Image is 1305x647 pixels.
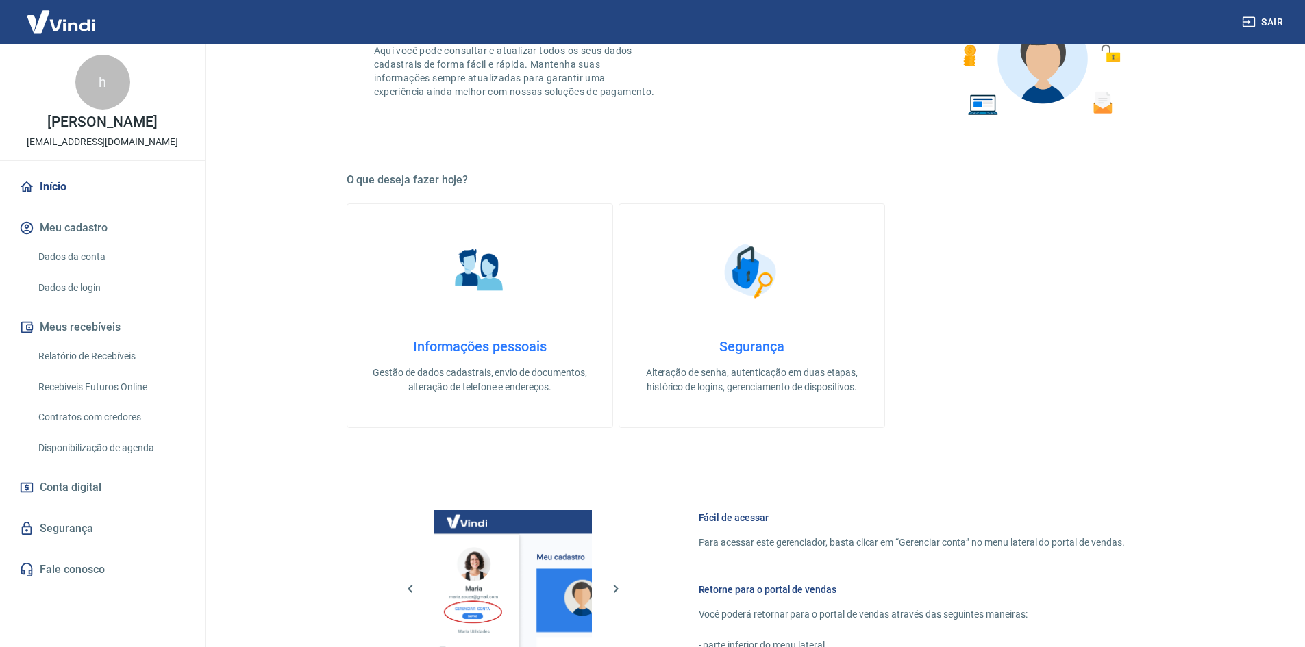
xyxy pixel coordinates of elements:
[641,338,862,355] h4: Segurança
[16,172,188,202] a: Início
[699,511,1125,524] h6: Fácil de acessar
[16,472,188,503] a: Conta digital
[27,135,178,149] p: [EMAIL_ADDRESS][DOMAIN_NAME]
[699,583,1125,596] h6: Retorne para o portal de vendas
[33,434,188,462] a: Disponibilização de agenda
[347,203,613,428] a: Informações pessoaisInformações pessoaisGestão de dados cadastrais, envio de documentos, alteraçã...
[75,55,130,110] div: h
[33,373,188,401] a: Recebíveis Futuros Online
[33,342,188,370] a: Relatório de Recebíveis
[347,173,1158,187] h5: O que deseja fazer hoje?
[16,1,105,42] img: Vindi
[33,274,188,302] a: Dados de login
[40,478,101,497] span: Conta digital
[16,213,188,243] button: Meu cadastro
[619,203,885,428] a: SegurançaSegurançaAlteração de senha, autenticação em duas etapas, histórico de logins, gerenciam...
[369,338,591,355] h4: Informações pessoais
[717,237,786,305] img: Segurança
[33,403,188,431] a: Contratos com credores
[16,312,188,342] button: Meus recebíveis
[33,243,188,271] a: Dados da conta
[16,555,188,585] a: Fale conosco
[1239,10,1289,35] button: Sair
[16,513,188,544] a: Segurança
[369,366,591,394] p: Gestão de dados cadastrais, envio de documentos, alteração de telefone e endereços.
[641,366,862,394] p: Alteração de senha, autenticação em duas etapas, histórico de logins, gerenciamento de dispositivos.
[699,535,1125,550] p: Para acessar este gerenciador, basta clicar em “Gerenciar conta” no menu lateral do portal de ven...
[47,115,157,129] p: [PERSON_NAME]
[445,237,514,305] img: Informações pessoais
[374,44,658,99] p: Aqui você pode consultar e atualizar todos os seus dados cadastrais de forma fácil e rápida. Mant...
[699,607,1125,622] p: Você poderá retornar para o portal de vendas através das seguintes maneiras:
